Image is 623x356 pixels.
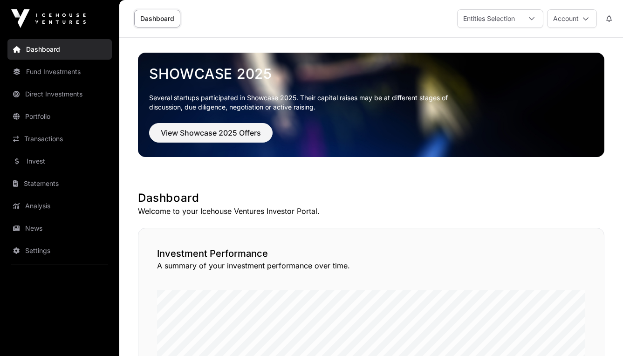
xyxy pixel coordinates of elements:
[157,247,585,260] h2: Investment Performance
[547,9,597,28] button: Account
[576,311,623,356] iframe: Chat Widget
[161,127,261,138] span: View Showcase 2025 Offers
[11,9,86,28] img: Icehouse Ventures Logo
[149,65,593,82] a: Showcase 2025
[7,151,112,171] a: Invest
[458,10,520,27] div: Entities Selection
[134,10,180,27] a: Dashboard
[157,260,585,271] p: A summary of your investment performance over time.
[7,84,112,104] a: Direct Investments
[7,196,112,216] a: Analysis
[7,173,112,194] a: Statements
[7,218,112,239] a: News
[149,132,273,142] a: View Showcase 2025 Offers
[7,106,112,127] a: Portfolio
[138,191,604,205] h1: Dashboard
[7,240,112,261] a: Settings
[149,93,462,112] p: Several startups participated in Showcase 2025. Their capital raises may be at different stages o...
[138,53,604,157] img: Showcase 2025
[7,39,112,60] a: Dashboard
[149,123,273,143] button: View Showcase 2025 Offers
[7,129,112,149] a: Transactions
[138,205,604,217] p: Welcome to your Icehouse Ventures Investor Portal.
[7,62,112,82] a: Fund Investments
